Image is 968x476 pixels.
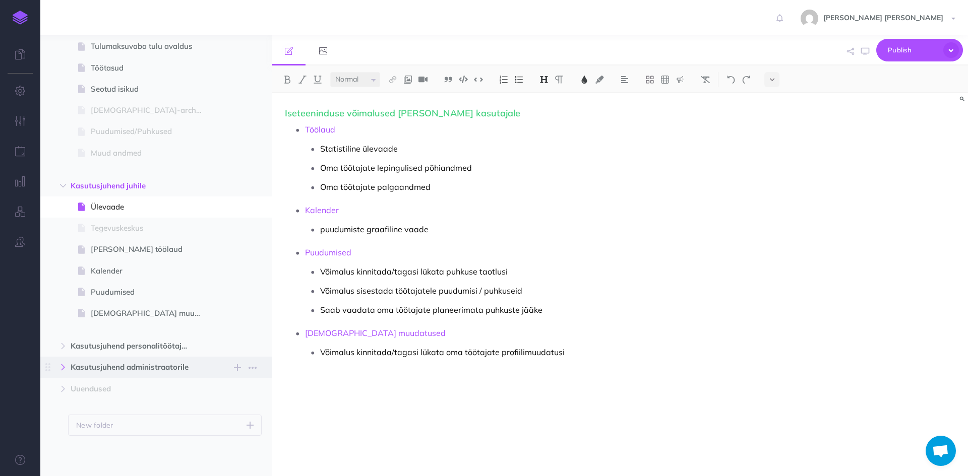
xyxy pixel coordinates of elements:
[320,160,747,175] p: Oma töötajate lepingulised põhiandmed
[68,415,262,436] button: New folder
[71,361,199,373] span: Kasutusjuhend administraatorile
[305,205,339,215] a: Kalender
[320,179,747,194] p: Oma töötajate palgaandmed
[313,76,322,84] img: Underline button
[595,76,604,84] img: Text background color button
[91,147,211,159] span: Muud andmed
[91,265,211,277] span: Kalender
[71,383,199,395] span: Uuendused
[71,340,199,352] span: Kasutusjuhend personalitöötajale
[555,76,564,84] img: Paragraph button
[444,76,453,84] img: Blockquote button
[888,42,938,58] span: Publish
[926,436,956,466] div: Open chat
[91,201,211,213] span: Ülevaade
[403,76,412,84] img: Add image button
[701,76,710,84] img: Clear styles button
[474,76,483,83] img: Inline code button
[580,76,589,84] img: Text color button
[801,10,818,27] img: 0bf3c2874891d965dab3c1b08e631cda.jpg
[320,141,747,156] p: Statistiline ülevaade
[727,76,736,84] img: Undo
[388,76,397,84] img: Link button
[499,76,508,84] img: Ordered list button
[91,286,211,298] span: Puudumised
[676,76,685,84] img: Callout dropdown menu button
[320,283,747,298] p: Võimalus sisestada töötajatele puudumisi / puhkuseid
[876,39,963,61] button: Publish
[298,76,307,84] img: Italic button
[91,40,211,52] span: Tulumaksuvaba tulu avaldus
[91,62,211,74] span: Töötasud
[91,307,211,319] span: [DEMOGRAPHIC_DATA] muudatused
[418,76,428,84] img: Add video button
[620,76,629,84] img: Alignment dropdown menu button
[742,76,751,84] img: Redo
[305,247,351,257] a: Puudumised
[320,302,747,317] p: Saab vaadata oma töötajate planeerimata puhkuste jääke
[285,107,520,119] span: Iseteeninduse võimalused [PERSON_NAME] kasutajale
[305,328,446,338] a: [DEMOGRAPHIC_DATA] muudatused
[320,264,747,279] p: Võimalus kinnitada/tagasi lükata puhkuse taotlusi
[514,76,523,84] img: Unordered list button
[71,180,199,192] span: Kasutusjuhend juhile
[320,345,747,360] p: Võimalus kinnitada/tagasi lükata oma töötajate profiilimuudatusi
[91,243,211,255] span: [PERSON_NAME] töölaud
[91,83,211,95] span: Seotud isikud
[13,11,28,25] img: logo-mark.svg
[76,420,113,431] p: New folder
[91,125,211,138] span: Puudumised/Puhkused
[283,76,292,84] img: Bold button
[91,222,211,234] span: Tegevuskeskus
[818,13,948,22] span: [PERSON_NAME] [PERSON_NAME]
[320,222,747,237] p: puudumiste graafiline vaade
[539,76,549,84] img: Headings dropdown button
[459,76,468,83] img: Code block button
[660,76,670,84] img: Create table button
[305,124,335,134] a: Töölaud
[91,104,211,116] span: [DEMOGRAPHIC_DATA]-archive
